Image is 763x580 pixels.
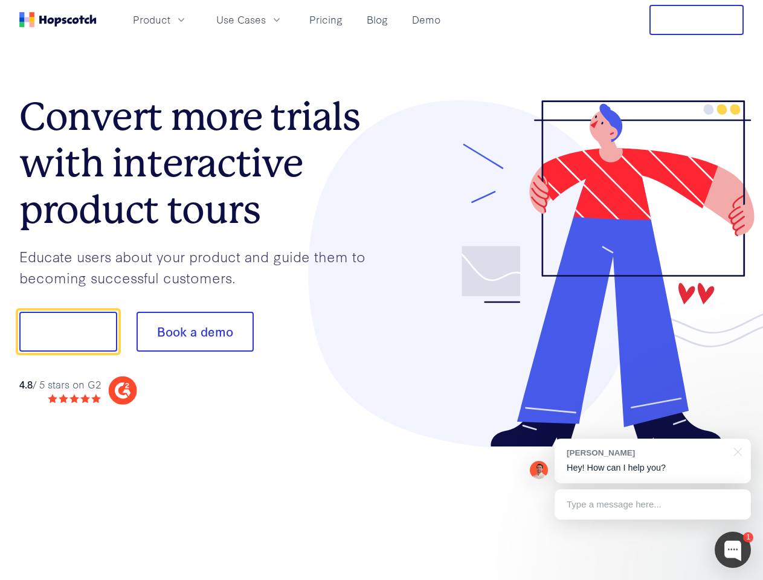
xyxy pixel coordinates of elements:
a: Home [19,12,97,27]
div: / 5 stars on G2 [19,377,101,392]
button: Show me! [19,312,117,352]
a: Pricing [304,10,347,30]
button: Book a demo [137,312,254,352]
a: Blog [362,10,393,30]
strong: 4.8 [19,377,33,391]
p: Educate users about your product and guide them to becoming successful customers. [19,246,382,288]
button: Product [126,10,195,30]
div: Type a message here... [555,489,751,520]
h1: Convert more trials with interactive product tours [19,94,382,233]
button: Use Cases [209,10,290,30]
button: Free Trial [649,5,744,35]
span: Use Cases [216,12,266,27]
p: Hey! How can I help you? [567,462,739,474]
img: Mark Spera [530,461,548,479]
a: Demo [407,10,445,30]
div: 1 [743,532,753,543]
div: [PERSON_NAME] [567,447,727,459]
span: Product [133,12,170,27]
